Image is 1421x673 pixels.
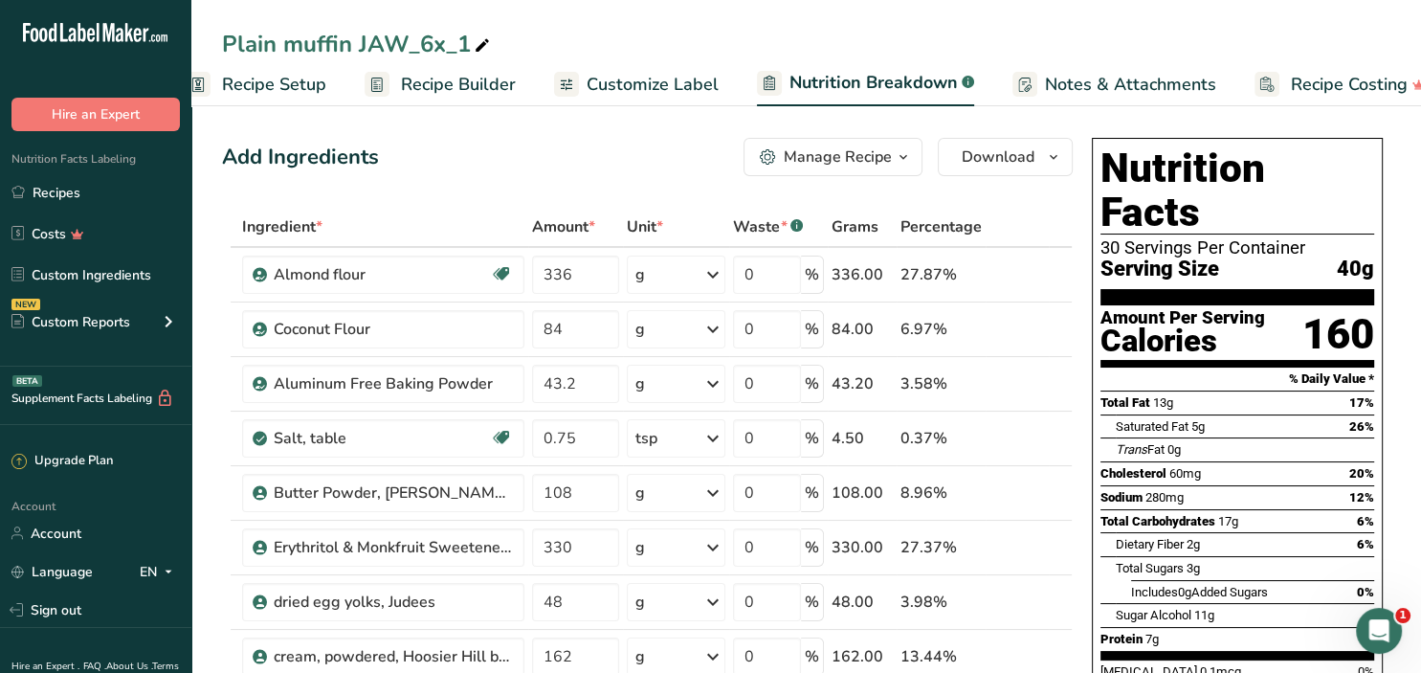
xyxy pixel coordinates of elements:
[1145,632,1159,646] span: 7g
[1100,395,1150,410] span: Total Fat
[1116,537,1184,551] span: Dietary Fiber
[789,70,958,96] span: Nutrition Breakdown
[274,591,513,614] div: dried egg yolks, Judees
[1349,395,1374,410] span: 17%
[635,372,645,395] div: g
[1116,442,1165,457] span: Fat
[635,536,645,559] div: g
[832,263,893,286] div: 336.00
[900,215,982,238] span: Percentage
[1357,537,1374,551] span: 6%
[900,263,982,286] div: 27.87%
[938,138,1073,176] button: Download
[242,215,322,238] span: Ingredient
[587,72,719,98] span: Customize Label
[784,146,892,168] div: Manage Recipe
[1045,72,1216,98] span: Notes & Attachments
[1357,514,1374,528] span: 6%
[1153,395,1173,410] span: 13g
[222,72,326,98] span: Recipe Setup
[900,318,982,341] div: 6.97%
[635,645,645,668] div: g
[1337,258,1374,281] span: 40g
[1100,309,1265,327] div: Amount Per Serving
[11,660,79,673] a: Hire an Expert .
[733,215,803,238] div: Waste
[1145,490,1184,505] span: 280mg
[1116,561,1184,575] span: Total Sugars
[1100,146,1374,235] h1: Nutrition Facts
[1100,514,1215,528] span: Total Carbohydrates
[1349,466,1374,481] span: 20%
[1187,561,1200,575] span: 3g
[11,452,113,471] div: Upgrade Plan
[1116,419,1188,434] span: Saturated Fat
[832,536,893,559] div: 330.00
[1100,327,1265,355] div: Calories
[832,372,893,395] div: 43.20
[222,142,379,173] div: Add Ingredients
[832,427,893,450] div: 4.50
[832,215,878,238] span: Grams
[1178,585,1191,599] span: 0g
[962,146,1034,168] span: Download
[1302,309,1374,360] div: 160
[832,318,893,341] div: 84.00
[1100,490,1143,505] span: Sodium
[1100,258,1219,281] span: Serving Size
[1187,537,1200,551] span: 2g
[832,591,893,614] div: 48.00
[274,482,513,505] div: Butter Powder, [PERSON_NAME]'s
[554,63,719,106] a: Customize Label
[11,299,40,310] div: NEW
[11,555,93,589] a: Language
[832,645,893,668] div: 162.00
[274,645,513,668] div: cream, powdered, Hoosier Hill brand
[900,372,982,395] div: 3.58%
[900,591,982,614] div: 3.98%
[140,560,180,583] div: EN
[744,138,922,176] button: Manage Recipe
[1169,466,1201,481] span: 60mg
[635,263,645,286] div: g
[1357,585,1374,599] span: 0%
[627,215,663,238] span: Unit
[900,482,982,505] div: 8.96%
[635,318,645,341] div: g
[274,427,490,450] div: Salt, table
[1218,514,1238,528] span: 17g
[635,482,645,505] div: g
[1395,608,1410,623] span: 1
[1167,442,1181,457] span: 0g
[532,215,595,238] span: Amount
[1100,238,1374,258] div: 30 Servings Per Container
[11,98,180,131] button: Hire an Expert
[1349,490,1374,505] span: 12%
[1012,63,1216,106] a: Notes & Attachments
[83,660,106,673] a: FAQ .
[401,72,516,98] span: Recipe Builder
[1100,632,1143,646] span: Protein
[900,427,982,450] div: 0.37%
[1191,419,1205,434] span: 5g
[1356,608,1402,654] iframe: Intercom live chat
[274,318,513,341] div: Coconut Flour
[900,536,982,559] div: 27.37%
[274,536,513,559] div: Erythritol & Monkfruit Sweetener, Volupta brand
[900,645,982,668] div: 13.44%
[11,312,130,332] div: Custom Reports
[1116,442,1147,457] i: Trans
[12,375,42,387] div: BETA
[1349,419,1374,434] span: 26%
[1116,608,1191,622] span: Sugar Alcohol
[186,63,326,106] a: Recipe Setup
[1131,585,1268,599] span: Includes Added Sugars
[1100,466,1166,481] span: Cholesterol
[222,27,494,61] div: Plain muffin JAW_6x_1
[365,63,516,106] a: Recipe Builder
[635,427,657,450] div: tsp
[1100,368,1374,391] section: % Daily Value *
[635,591,645,614] div: g
[832,482,893,505] div: 108.00
[757,61,974,107] a: Nutrition Breakdown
